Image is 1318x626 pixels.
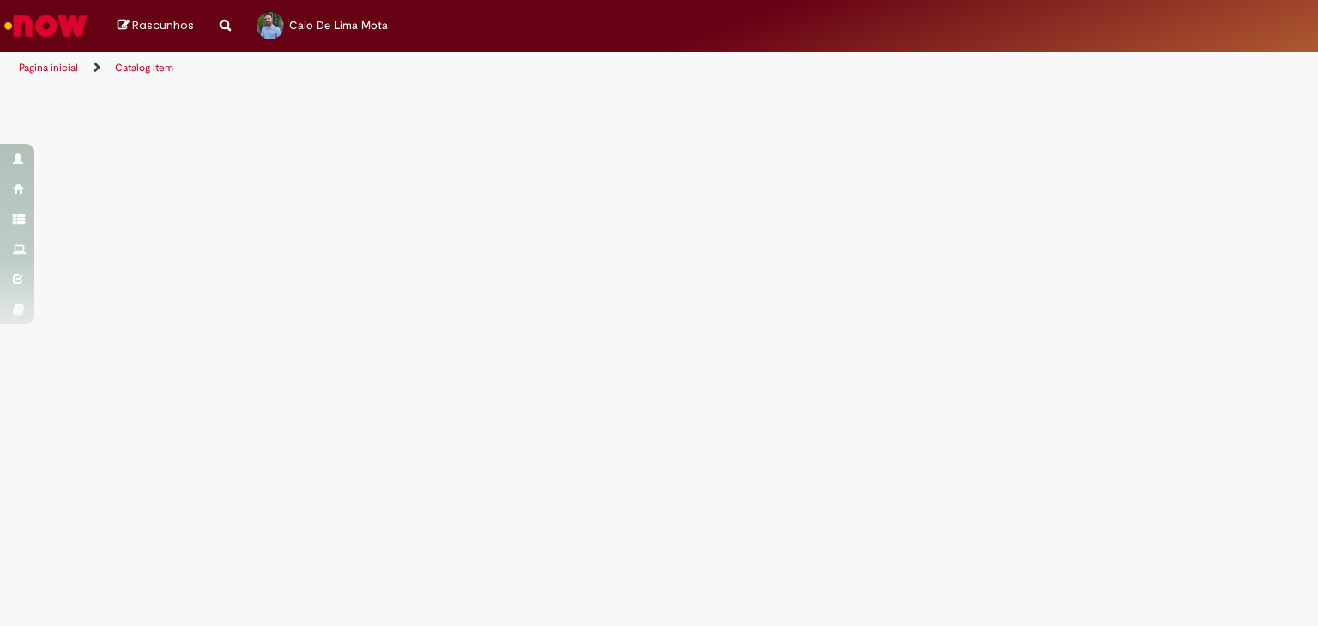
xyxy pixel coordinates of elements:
ul: Trilhas de página [13,52,866,84]
a: Página inicial [19,61,78,75]
img: ServiceNow [2,9,90,43]
span: Caio De Lima Mota [289,18,388,33]
a: Rascunhos [118,18,194,34]
a: Catalog Item [115,61,173,75]
span: Rascunhos [132,17,194,33]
